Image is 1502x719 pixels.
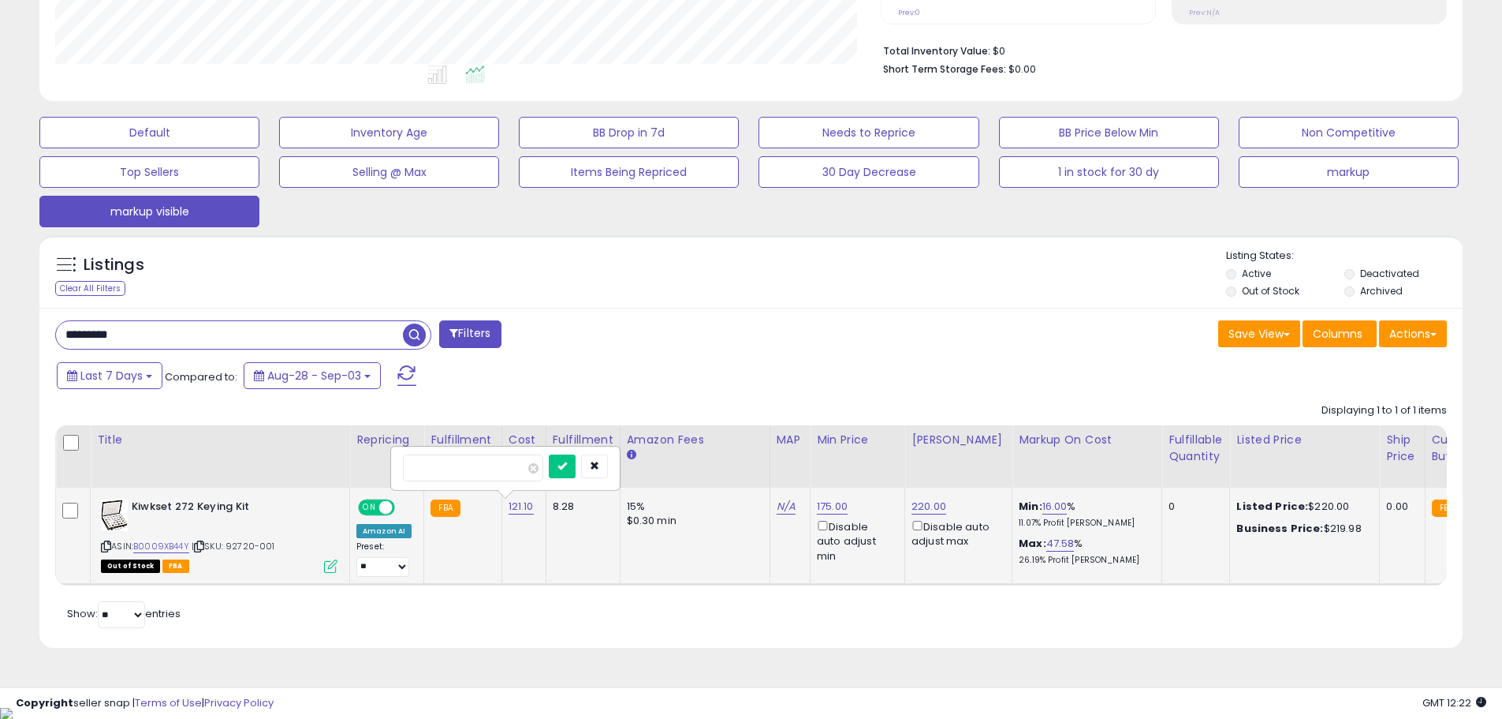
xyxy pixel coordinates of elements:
span: FBA [162,560,189,573]
div: Title [97,432,343,448]
b: Max: [1019,536,1046,551]
div: $220.00 [1236,500,1367,514]
div: Fulfillment [430,432,494,448]
a: Terms of Use [135,695,202,710]
a: B0009XB44Y [133,540,189,553]
b: Short Term Storage Fees: [883,62,1006,76]
button: Columns [1303,320,1377,347]
small: FBA [1432,500,1461,517]
small: Amazon Fees. [627,448,636,462]
div: % [1019,537,1150,566]
small: Prev: N/A [1189,8,1220,17]
div: Disable auto adjust max [911,518,1000,549]
div: Markup on Cost [1019,432,1155,448]
label: Active [1242,267,1271,280]
div: Amazon Fees [627,432,763,448]
div: 0.00 [1386,500,1412,514]
b: Business Price: [1236,521,1323,536]
span: OFF [393,501,418,515]
button: Actions [1379,320,1447,347]
div: Fulfillment Cost [553,432,613,465]
button: markup [1239,156,1459,188]
div: Min Price [817,432,898,448]
p: Listing States: [1226,249,1463,264]
a: 220.00 [911,499,946,515]
li: $0 [883,40,1435,59]
button: BB Drop in 7d [519,117,739,148]
div: Disable auto adjust min [817,518,893,564]
span: Last 7 Days [80,368,143,384]
span: Show: entries [67,606,181,621]
img: 51dutqSU70L._SL40_.jpg [101,500,128,531]
span: $0.00 [1008,62,1036,77]
div: $219.98 [1236,522,1367,536]
div: MAP [777,432,803,448]
a: 16.00 [1042,499,1068,515]
b: Listed Price: [1236,499,1308,514]
span: Aug-28 - Sep-03 [267,368,361,384]
div: Amazon AI [356,524,412,538]
a: 47.58 [1046,536,1075,552]
button: Last 7 Days [57,362,162,389]
p: 11.07% Profit [PERSON_NAME] [1019,518,1150,529]
button: 1 in stock for 30 dy [999,156,1219,188]
button: Selling @ Max [279,156,499,188]
p: 26.19% Profit [PERSON_NAME] [1019,555,1150,566]
span: Compared to: [165,369,237,384]
span: ON [360,501,379,515]
span: Columns [1313,326,1362,342]
h5: Listings [84,254,144,276]
button: Needs to Reprice [758,117,978,148]
div: Cost [509,432,539,448]
button: Save View [1218,320,1300,347]
small: FBA [430,500,460,517]
div: Clear All Filters [55,281,125,296]
span: All listings that are currently out of stock and unavailable for purchase on Amazon [101,560,160,573]
small: Prev: 0 [898,8,920,17]
a: N/A [777,499,796,515]
div: Displaying 1 to 1 of 1 items [1321,403,1447,418]
div: Preset: [356,541,412,577]
div: % [1019,500,1150,529]
b: Min: [1019,499,1042,514]
div: Repricing [356,432,417,448]
button: 30 Day Decrease [758,156,978,188]
button: BB Price Below Min [999,117,1219,148]
button: Non Competitive [1239,117,1459,148]
button: Top Sellers [39,156,259,188]
div: seller snap | | [16,696,274,711]
div: Ship Price [1386,432,1418,465]
button: Inventory Age [279,117,499,148]
div: Fulfillable Quantity [1168,432,1223,465]
button: Default [39,117,259,148]
strong: Copyright [16,695,73,710]
div: 15% [627,500,758,514]
label: Archived [1360,284,1403,298]
th: The percentage added to the cost of goods (COGS) that forms the calculator for Min & Max prices. [1012,425,1162,488]
a: Privacy Policy [204,695,274,710]
label: Out of Stock [1242,284,1299,298]
a: 121.10 [509,499,534,515]
div: $0.30 min [627,514,758,528]
a: 175.00 [817,499,848,515]
b: Total Inventory Value: [883,44,990,58]
button: markup visible [39,196,259,227]
div: [PERSON_NAME] [911,432,1005,448]
div: 0 [1168,500,1217,514]
div: 8.28 [553,500,608,514]
button: Items Being Repriced [519,156,739,188]
div: ASIN: [101,500,337,571]
span: | SKU: 92720-001 [192,540,275,552]
span: 2025-09-12 12:22 GMT [1422,695,1486,710]
div: Listed Price [1236,432,1373,448]
button: Aug-28 - Sep-03 [244,362,381,389]
button: Filters [439,320,501,348]
label: Deactivated [1360,267,1419,280]
b: Kiwkset 272 Keying Kit [132,500,323,519]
